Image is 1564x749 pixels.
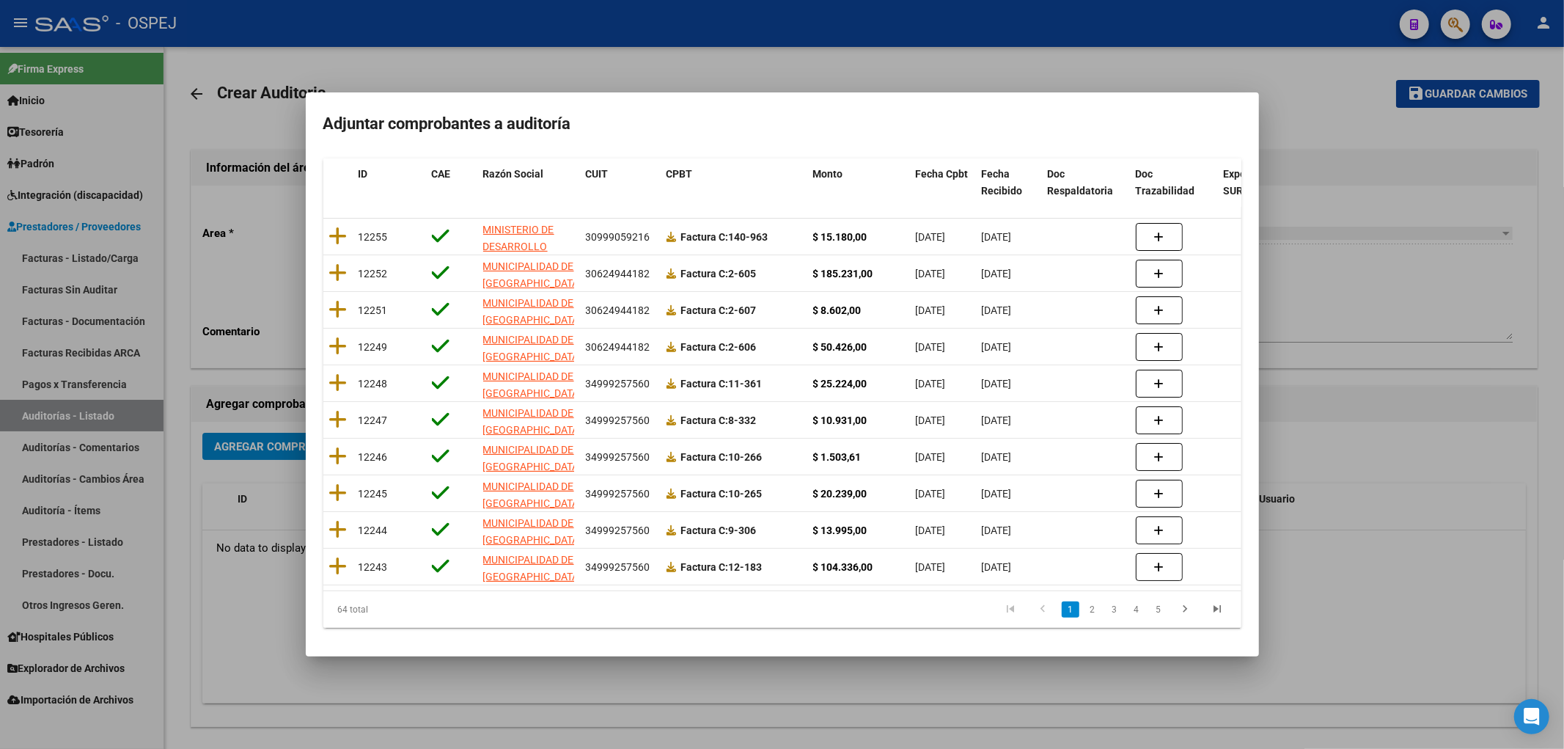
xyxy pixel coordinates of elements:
span: 34999257560 [586,561,650,573]
li: page 1 [1060,597,1082,622]
span: Factura C: [681,451,729,463]
a: go to first page [997,602,1025,618]
span: [DATE] [982,378,1012,390]
span: CUIT [586,168,609,180]
span: MUNICIPALIDAD DE [GEOGRAPHIC_DATA] [483,517,582,546]
span: Fecha Recibido [982,168,1023,197]
a: 5 [1150,602,1167,618]
li: page 2 [1082,597,1104,622]
datatable-header-cell: Monto [807,158,910,207]
span: 12248 [359,378,388,390]
strong: $ 1.503,61 [813,451,862,463]
span: MUNICIPALIDAD DE [GEOGRAPHIC_DATA] [483,407,582,436]
datatable-header-cell: CUIT [580,158,661,207]
span: ID [359,168,368,180]
datatable-header-cell: CAE [426,158,477,207]
span: MUNICIPALIDAD DE [GEOGRAPHIC_DATA] [483,260,582,289]
span: Factura C: [681,561,729,573]
strong: $ 13.995,00 [813,525,867,536]
span: Doc Respaldatoria [1048,168,1114,197]
span: 12251 [359,304,388,316]
strong: 10-265 [681,488,763,500]
strong: 2-607 [681,304,757,316]
span: Factura C: [681,304,729,316]
span: Factura C: [681,231,729,243]
span: 34999257560 [586,451,650,463]
span: 12246 [359,451,388,463]
a: 2 [1084,602,1101,618]
datatable-header-cell: Doc Respaldatoria [1042,158,1130,207]
span: [DATE] [916,268,946,279]
span: [DATE] [982,451,1012,463]
a: 1 [1062,602,1079,618]
span: Factura C: [681,268,729,279]
strong: 2-606 [681,341,757,353]
span: Fecha Cpbt [916,168,969,180]
span: [DATE] [916,341,946,353]
strong: 9-306 [681,525,757,536]
span: Factura C: [681,488,729,500]
a: 4 [1128,602,1145,618]
strong: 12-183 [681,561,763,573]
span: 30624944182 [586,304,650,316]
span: [DATE] [916,488,946,500]
span: [DATE] [916,304,946,316]
li: page 3 [1104,597,1126,622]
span: [DATE] [982,304,1012,316]
span: 12255 [359,231,388,243]
strong: 11-361 [681,378,763,390]
span: Doc Trazabilidad [1136,168,1195,197]
span: 12243 [359,561,388,573]
span: 30624944182 [586,341,650,353]
span: Factura C: [681,341,729,353]
span: Factura C: [681,525,729,536]
span: 12244 [359,525,388,536]
strong: 10-266 [681,451,763,463]
li: page 5 [1148,597,1170,622]
span: MUNICIPALIDAD DE [GEOGRAPHIC_DATA] [483,481,582,509]
span: 34999257560 [586,414,650,426]
span: MUNICIPALIDAD DE [GEOGRAPHIC_DATA] [483,444,582,472]
strong: 140-963 [681,231,768,243]
span: Expediente SUR Asociado [1224,168,1289,197]
strong: $ 50.426,00 [813,341,867,353]
span: MUNICIPALIDAD DE [GEOGRAPHIC_DATA] [483,334,582,362]
span: [DATE] [916,378,946,390]
div: 64 total [323,591,504,628]
strong: $ 8.602,00 [813,304,862,316]
span: MUNICIPALIDAD DE [GEOGRAPHIC_DATA] [483,370,582,399]
span: 30999059216 [586,231,650,243]
div: Open Intercom Messenger [1514,699,1549,734]
strong: 8-332 [681,414,757,426]
a: go to last page [1204,602,1232,618]
datatable-header-cell: Fecha Recibido [976,158,1042,207]
span: Factura C: [681,378,729,390]
li: page 4 [1126,597,1148,622]
span: MINISTERIO DE DESARROLLO HUMANO [483,224,554,269]
span: 12247 [359,414,388,426]
span: 34999257560 [586,525,650,536]
span: CAE [432,168,451,180]
span: [DATE] [916,451,946,463]
span: MUNICIPALIDAD DE [GEOGRAPHIC_DATA] [483,297,582,326]
span: [DATE] [916,231,946,243]
span: [DATE] [916,525,946,536]
span: CPBT [667,168,693,180]
span: [DATE] [982,341,1012,353]
strong: $ 104.336,00 [813,561,873,573]
datatable-header-cell: Razón Social [477,158,580,207]
span: 30624944182 [586,268,650,279]
span: 12245 [359,488,388,500]
strong: $ 25.224,00 [813,378,867,390]
a: go to previous page [1029,602,1057,618]
datatable-header-cell: ID [353,158,426,207]
span: 34999257560 [586,378,650,390]
span: [DATE] [982,414,1012,426]
span: Razón Social [483,168,544,180]
span: [DATE] [982,268,1012,279]
span: [DATE] [916,561,946,573]
span: [DATE] [982,488,1012,500]
h2: Adjuntar comprobantes a auditoría [323,110,1241,138]
span: 12249 [359,341,388,353]
span: Monto [813,168,843,180]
